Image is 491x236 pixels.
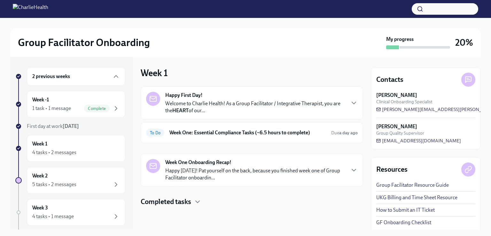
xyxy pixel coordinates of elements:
[172,107,189,114] strong: HEART
[376,165,408,174] h4: Resources
[146,128,358,138] a: To DoWeek One: Essential Compliance Tasks (~6.5 hours to complete)Duea day ago
[15,123,125,130] a: First day at work[DATE]
[32,149,76,156] div: 4 tasks • 2 messages
[141,197,363,207] div: Completed tasks
[32,204,48,211] h6: Week 3
[18,36,150,49] h2: Group Facilitator Onboarding
[386,36,414,43] strong: My progress
[32,181,76,188] div: 5 tasks • 2 messages
[169,129,326,136] h6: Week One: Essential Compliance Tasks (~6.5 hours to complete)
[32,73,70,80] h6: 2 previous weeks
[376,130,424,136] span: Group Quality Supervisor
[165,159,231,166] strong: Week One Onboarding Recap!
[32,213,74,220] div: 4 tasks • 1 message
[146,130,164,135] span: To Do
[27,67,125,86] div: 2 previous weeks
[376,75,403,84] h4: Contacts
[376,182,449,189] a: Group Facilitator Resource Guide
[32,96,49,103] h6: Week -1
[455,37,473,48] h3: 20%
[84,106,110,111] span: Complete
[15,167,125,194] a: Week 25 tasks • 2 messages
[32,140,47,147] h6: Week 1
[15,135,125,162] a: Week 14 tasks • 2 messages
[32,172,48,179] h6: Week 2
[165,100,345,114] p: Welcome to Charlie Health! As a Group Facilitator / Integrative Therapist, you are the of our...
[27,123,79,129] span: First day at work
[376,207,435,214] a: How to Submit an IT Ticket
[376,99,433,105] span: Clinical Onboarding Specialist
[32,105,71,112] div: 1 task • 1 message
[141,197,191,207] h4: Completed tasks
[331,130,358,136] span: Due
[376,123,417,130] strong: [PERSON_NAME]
[141,67,168,79] h3: Week 1
[376,92,417,99] strong: [PERSON_NAME]
[15,91,125,118] a: Week -11 task • 1 messageComplete
[165,92,203,99] strong: Happy First Day!
[13,4,48,14] img: CharlieHealth
[331,130,358,136] span: September 22nd, 2025 09:00
[165,167,345,181] p: Happy [DATE]! Pat yourself on the back, because you finished week one of Group Facilitator onboar...
[63,123,79,129] strong: [DATE]
[376,219,431,226] a: GF Onboarding Checklist
[376,138,461,144] a: [EMAIL_ADDRESS][DOMAIN_NAME]
[15,199,125,226] a: Week 34 tasks • 1 message
[376,194,457,201] a: UKG Billing and Time Sheet Resource
[339,130,358,136] strong: a day ago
